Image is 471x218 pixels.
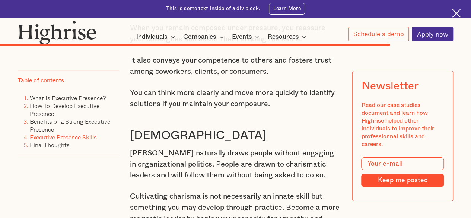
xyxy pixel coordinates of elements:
img: Highrise logo [18,20,96,44]
div: Resources [267,32,308,41]
div: Newsletter [361,80,418,92]
div: Companies [183,32,216,41]
img: Cross icon [452,9,461,18]
a: Schedule a demo [348,27,409,41]
div: This is some text inside of a div block. [166,5,260,12]
a: How To Develop Executive Presence [30,101,99,118]
div: Individuals [136,32,177,41]
p: It also conveys your competence to others and fosters trust among coworkers, clients, or consumers. [130,55,341,77]
a: Benefits of a Strong Executive Presence [30,117,110,134]
p: You can think more clearly and move more quickly to identify solutions if you maintain your compo... [130,88,341,110]
h3: [DEMOGRAPHIC_DATA] [130,128,341,143]
div: Resources [267,32,299,41]
a: Final Thoughts [30,140,70,149]
p: [PERSON_NAME] naturally draws people without engaging in organizational politics. People are draw... [130,148,341,181]
div: Table of contents [18,77,64,85]
form: Modal Form [361,157,444,187]
a: Learn More [269,3,305,15]
input: Your e-mail [361,157,444,171]
div: Events [232,32,252,41]
div: Events [232,32,262,41]
input: Keep me posted [361,174,444,186]
a: What Is Executive Presence? [30,94,106,102]
a: Executive Presence Skills [30,133,97,142]
div: Individuals [136,32,168,41]
div: Companies [183,32,226,41]
a: Apply now [412,27,453,41]
div: Read our case studies document and learn how Highrise helped other individuals to improve their p... [361,101,444,148]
